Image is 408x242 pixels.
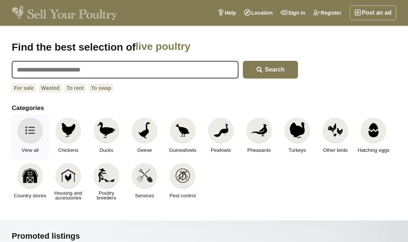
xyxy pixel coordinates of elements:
a: To rent [65,84,86,92]
img: Guineafowls [175,122,191,138]
a: Post an ad [350,5,396,20]
a: Geese Geese [126,115,163,159]
a: Pest control Pest control [164,160,201,204]
img: Hatching eggs [365,122,382,138]
span: View all [22,148,39,153]
a: Housing and accessories Housing and accessories [50,160,87,204]
span: Housing and accessories [52,191,84,200]
span: Hatching eggs [358,148,389,153]
a: Location [240,5,277,20]
img: Geese [136,122,153,138]
a: For sale [12,84,36,92]
img: Ducks [97,122,116,138]
img: Housing and accessories [60,168,76,184]
a: Guineafowls Guineafowls [164,115,201,159]
img: Turkeys [289,122,305,138]
h2: Promoted listings [12,231,396,241]
button: Search [243,61,298,78]
img: Sell Your Poultry [12,5,117,20]
img: Country stores [22,168,38,184]
span: Other birds [323,148,348,153]
a: View all [12,115,48,159]
a: Help [214,5,240,20]
h1: Find the best selection of [12,40,298,54]
img: Peafowls [213,122,229,138]
img: Poultry breeders [98,168,114,184]
a: Hatching eggs Hatching eggs [355,115,392,159]
span: Pheasants [247,148,271,153]
span: Services [135,193,154,198]
img: Other birds [327,122,343,138]
a: Ducks Ducks [88,115,125,159]
a: To swap [89,84,113,92]
span: Peafowls [211,148,231,153]
a: Poultry breeders Poultry breeders [88,160,125,204]
span: Turkeys [288,148,306,153]
img: Services [136,168,153,184]
a: Country stores Country stores [12,160,48,204]
a: Turkeys Turkeys [279,115,316,159]
span: Country stores [14,193,46,198]
span: Guineafowls [169,148,196,153]
img: Pest control [175,168,191,184]
h2: Categories [12,104,396,112]
a: Other birds Other birds [317,115,354,159]
span: Chickens [58,148,79,153]
span: Pest control [170,193,196,198]
img: Chickens [60,122,76,138]
a: Register [309,5,345,20]
a: Peafowls Peafowls [203,115,239,159]
span: live poultry [136,40,259,54]
span: Search [265,66,284,73]
span: Geese [137,148,152,153]
span: Ducks [99,148,113,153]
a: Chickens Chickens [50,115,87,159]
a: Wanted [39,84,62,92]
span: Poultry breeders [90,191,123,200]
a: Pheasants Pheasants [241,115,277,159]
a: Services Services [126,160,163,204]
img: Pheasants [251,122,267,138]
a: Sign in [277,5,309,20]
